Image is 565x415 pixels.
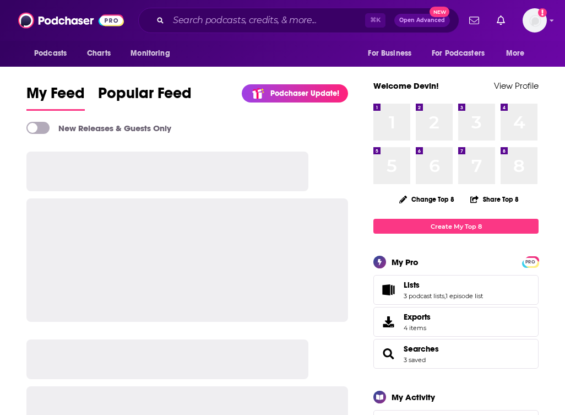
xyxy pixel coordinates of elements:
span: Open Advanced [399,18,445,23]
button: open menu [498,43,539,64]
span: For Podcasters [432,46,485,61]
button: Open AdvancedNew [394,14,450,27]
a: Show notifications dropdown [465,11,483,30]
a: Lists [377,282,399,298]
div: My Activity [392,392,435,402]
a: Charts [80,43,117,64]
div: Search podcasts, credits, & more... [138,8,459,33]
span: My Feed [26,84,85,109]
span: Lists [373,275,539,305]
button: open menu [425,43,501,64]
button: Change Top 8 [393,192,461,206]
svg: Add a profile image [538,8,547,17]
span: Exports [377,314,399,330]
span: More [506,46,525,61]
span: Exports [404,312,431,322]
span: ⌘ K [365,13,385,28]
a: New Releases & Guests Only [26,122,171,134]
a: Searches [404,344,439,354]
span: New [430,7,449,17]
span: Popular Feed [98,84,192,109]
a: Show notifications dropdown [492,11,509,30]
a: Welcome Devin! [373,80,439,91]
a: Exports [373,307,539,337]
span: Monitoring [131,46,170,61]
a: 1 episode list [446,292,483,300]
img: User Profile [523,8,547,33]
a: Searches [377,346,399,362]
span: For Business [368,46,411,61]
a: 3 saved [404,356,426,364]
a: PRO [524,257,537,266]
a: My Feed [26,84,85,111]
a: 3 podcast lists [404,292,444,300]
span: , [444,292,446,300]
span: PRO [524,258,537,266]
a: Create My Top 8 [373,219,539,234]
p: Podchaser Update! [270,89,339,98]
button: open menu [360,43,425,64]
button: Show profile menu [523,8,547,33]
span: 4 items [404,324,431,332]
a: Popular Feed [98,84,192,111]
img: Podchaser - Follow, Share and Rate Podcasts [18,10,124,31]
button: Share Top 8 [470,188,519,210]
span: Lists [404,280,420,290]
span: Podcasts [34,46,67,61]
input: Search podcasts, credits, & more... [169,12,365,29]
a: Lists [404,280,483,290]
span: Charts [87,46,111,61]
span: Logged in as sschroeder [523,8,547,33]
button: open menu [123,43,184,64]
button: open menu [26,43,81,64]
a: View Profile [494,80,539,91]
div: My Pro [392,257,419,267]
span: Searches [373,339,539,369]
